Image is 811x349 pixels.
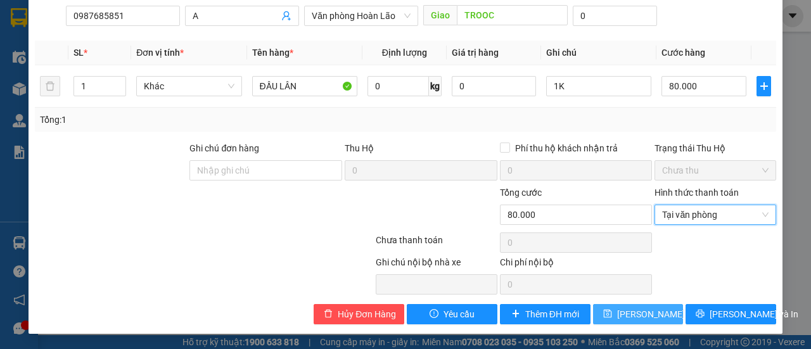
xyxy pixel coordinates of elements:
span: Chưa thu [662,161,769,180]
h2: X81LN7VN [7,73,102,94]
input: Ghi chú đơn hàng [189,160,342,181]
span: Tổng cước [500,187,542,198]
span: Hủy Đơn Hàng [338,307,396,321]
span: user-add [281,11,291,21]
th: Ghi chú [541,41,656,65]
span: SL [73,48,84,58]
span: Yêu cầu [444,307,475,321]
button: plusThêm ĐH mới [500,304,591,324]
button: delete [40,76,60,96]
span: save [603,309,612,319]
div: Chưa thanh toán [374,233,499,255]
span: [PERSON_NAME] thay đổi [617,307,718,321]
button: save[PERSON_NAME] thay đổi [593,304,684,324]
span: Cước hàng [661,48,705,58]
span: Giao [423,5,457,25]
div: Tổng: 1 [40,113,314,127]
button: deleteHủy Đơn Hàng [314,304,404,324]
span: Giá trị hàng [452,48,499,58]
span: plus [757,81,770,91]
input: Dọc đường [457,5,567,25]
span: Thu Hộ [345,143,374,153]
span: Văn phòng Hoàn Lão [312,6,411,25]
b: [PERSON_NAME] [77,30,214,51]
input: Ghi Chú [546,76,651,96]
button: exclamation-circleYêu cầu [407,304,497,324]
span: Đơn vị tính [136,48,184,58]
div: Ghi chú nội bộ nhà xe [376,255,497,274]
button: plus [757,76,771,96]
span: Khác [144,77,234,96]
div: Chi phí nội bộ [500,255,653,274]
span: printer [696,309,705,319]
label: Ghi chú đơn hàng [189,143,259,153]
span: Tại văn phòng [662,205,769,224]
span: Định lượng [382,48,427,58]
span: kg [429,76,442,96]
div: Trạng thái Thu Hộ [655,141,776,155]
button: printer[PERSON_NAME] và In [686,304,776,324]
label: Hình thức thanh toán [655,187,739,198]
input: VD: Bàn, Ghế [252,76,357,96]
span: exclamation-circle [430,309,438,319]
span: plus [511,309,520,319]
span: Thêm ĐH mới [525,307,579,321]
span: Tên hàng [252,48,293,58]
span: Phí thu hộ khách nhận trả [510,141,623,155]
span: [PERSON_NAME] và In [710,307,798,321]
span: delete [324,309,333,319]
input: Cước giao hàng [573,6,657,26]
h1: Giao dọc đường [67,73,234,161]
